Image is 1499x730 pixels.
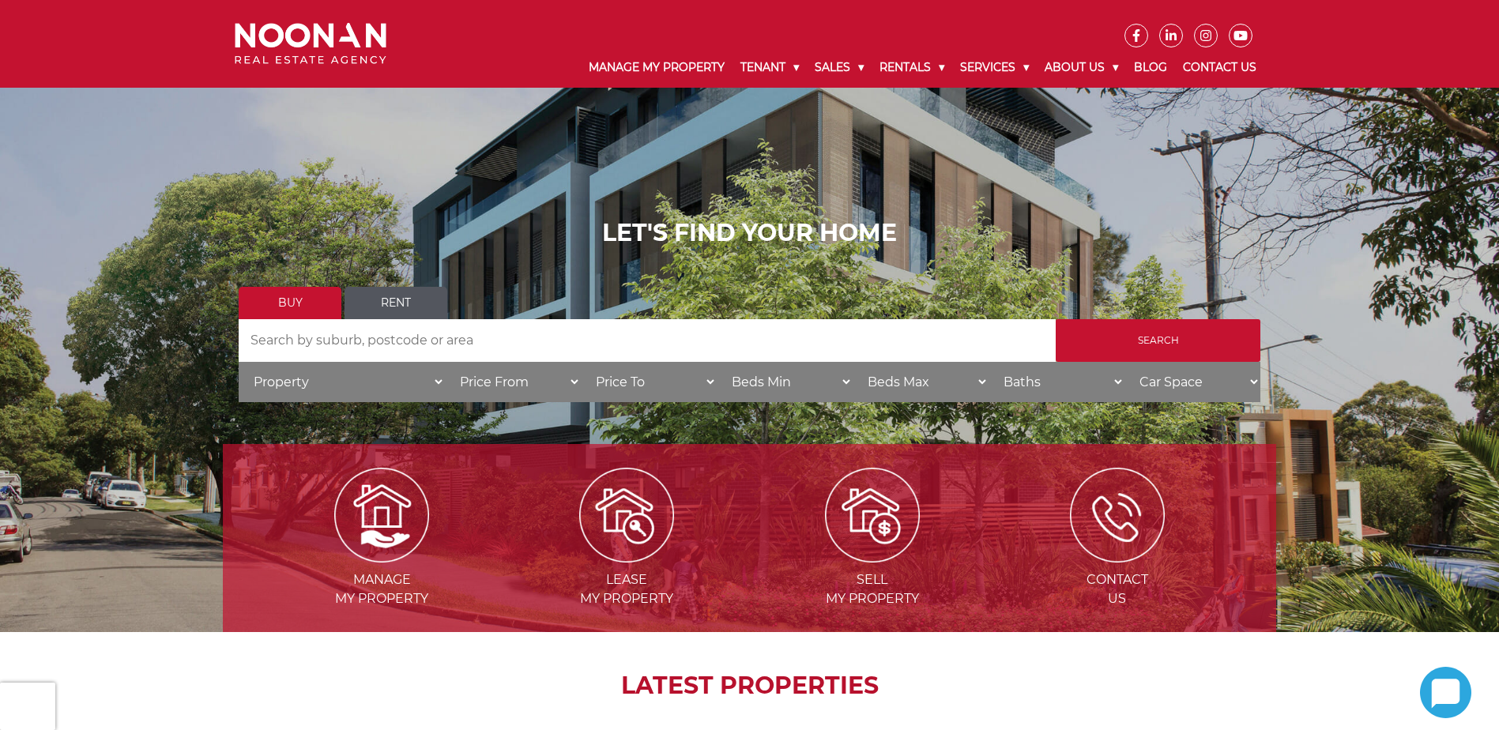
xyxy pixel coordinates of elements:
a: About Us [1037,47,1126,88]
a: Contact Us [1175,47,1264,88]
img: Lease my property [579,468,674,563]
img: ICONS [1070,468,1165,563]
a: ContactUs [996,506,1238,606]
img: Manage my Property [334,468,429,563]
a: Buy [239,287,341,319]
a: Blog [1126,47,1175,88]
a: Sales [807,47,872,88]
a: Manage My Property [581,47,733,88]
a: Managemy Property [261,506,503,606]
h2: LATEST PROPERTIES [262,672,1237,700]
span: Lease my Property [506,570,748,608]
span: Contact Us [996,570,1238,608]
a: Sellmy Property [751,506,993,606]
a: Rentals [872,47,952,88]
span: Sell my Property [751,570,993,608]
span: Manage my Property [261,570,503,608]
a: Tenant [733,47,807,88]
h1: LET'S FIND YOUR HOME [239,219,1260,247]
img: Noonan Real Estate Agency [235,23,386,65]
a: Services [952,47,1037,88]
img: Sell my property [825,468,920,563]
a: Rent [345,287,447,319]
input: Search [1056,319,1260,362]
a: Leasemy Property [506,506,748,606]
input: Search by suburb, postcode or area [239,319,1056,362]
